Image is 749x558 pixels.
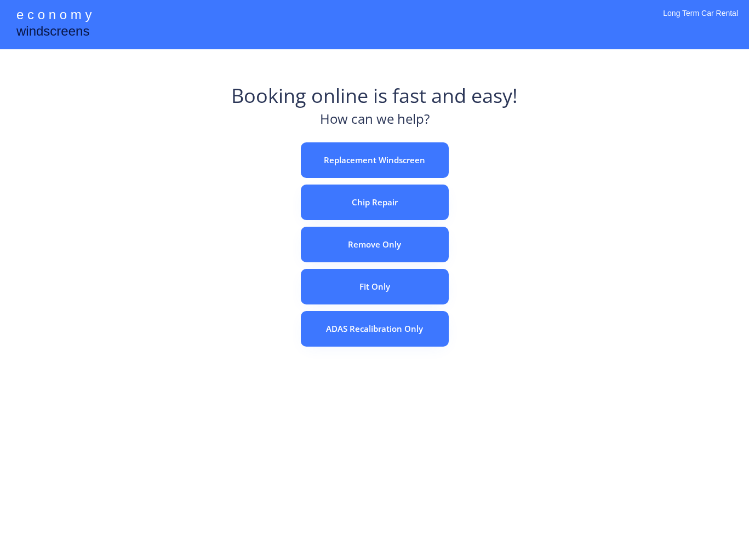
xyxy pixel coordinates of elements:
div: How can we help? [320,110,430,134]
button: Remove Only [301,227,449,262]
div: e c o n o m y [16,5,92,26]
div: windscreens [16,22,89,43]
button: Chip Repair [301,185,449,220]
button: Fit Only [301,269,449,304]
div: Long Term Car Rental [663,8,738,33]
button: ADAS Recalibration Only [301,311,449,347]
div: Booking online is fast and easy! [231,82,518,110]
button: Replacement Windscreen [301,142,449,178]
